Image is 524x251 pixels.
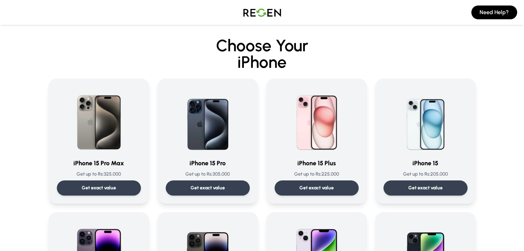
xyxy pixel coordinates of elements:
[383,158,468,168] h3: iPhone 15
[275,158,359,168] h3: iPhone 15 Plus
[299,185,334,191] p: Get exact value
[57,171,141,178] p: Get up to Rs: 325,000
[166,171,250,178] p: Get up to Rs: 305,000
[82,185,116,191] p: Get exact value
[175,87,241,153] img: iPhone 15 Pro
[408,185,443,191] p: Get exact value
[216,35,308,55] span: Choose Your
[275,171,359,178] p: Get up to Rs: 225,000
[66,87,132,153] img: iPhone 15 Pro Max
[471,6,517,19] button: Need Help?
[57,158,141,168] h3: iPhone 15 Pro Max
[392,87,459,153] img: iPhone 15
[383,171,468,178] p: Get up to Rs: 205,000
[284,87,350,153] img: iPhone 15 Plus
[238,3,286,22] img: Logo
[49,54,476,70] span: iPhone
[166,158,250,168] h3: iPhone 15 Pro
[191,185,225,191] p: Get exact value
